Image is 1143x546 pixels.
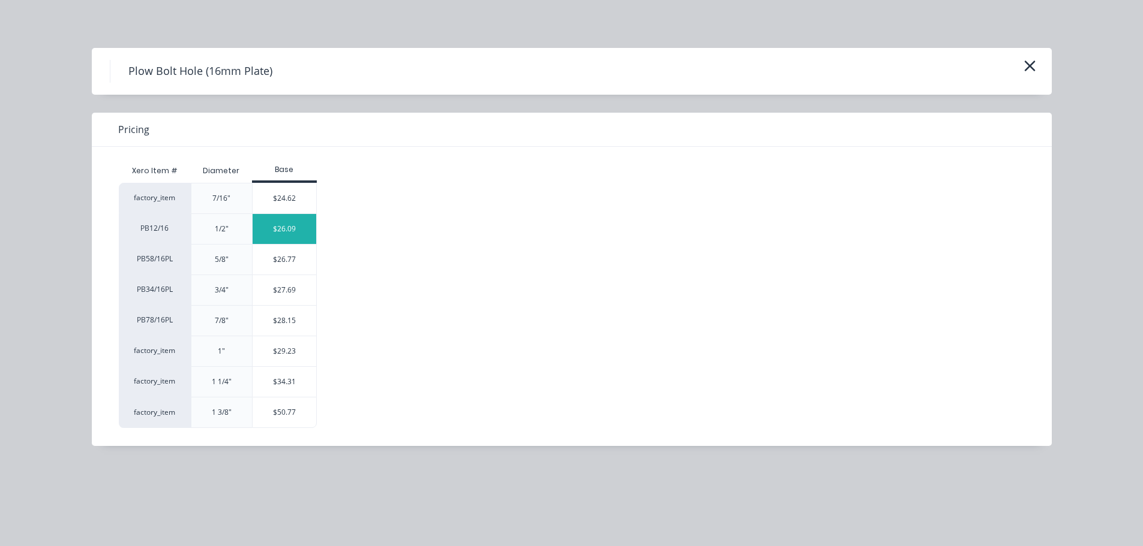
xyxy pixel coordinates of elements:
[252,164,317,175] div: Base
[253,275,317,305] div: $27.69
[119,213,191,244] div: PB12/16
[119,183,191,213] div: factory_item
[253,306,317,336] div: $28.15
[212,193,230,204] div: 7/16"
[118,122,149,137] span: Pricing
[215,224,229,234] div: 1/2"
[253,245,317,274] div: $26.77
[212,407,232,418] div: 1 3/8"
[215,315,229,326] div: 7/8"
[119,397,191,428] div: factory_item
[215,254,229,265] div: 5/8"
[253,214,317,244] div: $26.09
[119,274,191,305] div: PB34/16PL
[253,397,317,427] div: $50.77
[253,336,317,366] div: $29.23
[193,156,249,186] div: Diameter
[218,346,225,357] div: 1"
[253,367,317,397] div: $34.31
[119,305,191,336] div: PB78/16PL
[253,183,317,213] div: $24.62
[119,366,191,397] div: factory_item
[110,60,290,83] h4: Plow Bolt Hole (16mm Plate)
[215,285,229,295] div: 3/4"
[119,159,191,183] div: Xero Item #
[119,244,191,274] div: PB58/16PL
[212,376,232,387] div: 1 1/4"
[119,336,191,366] div: factory_item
